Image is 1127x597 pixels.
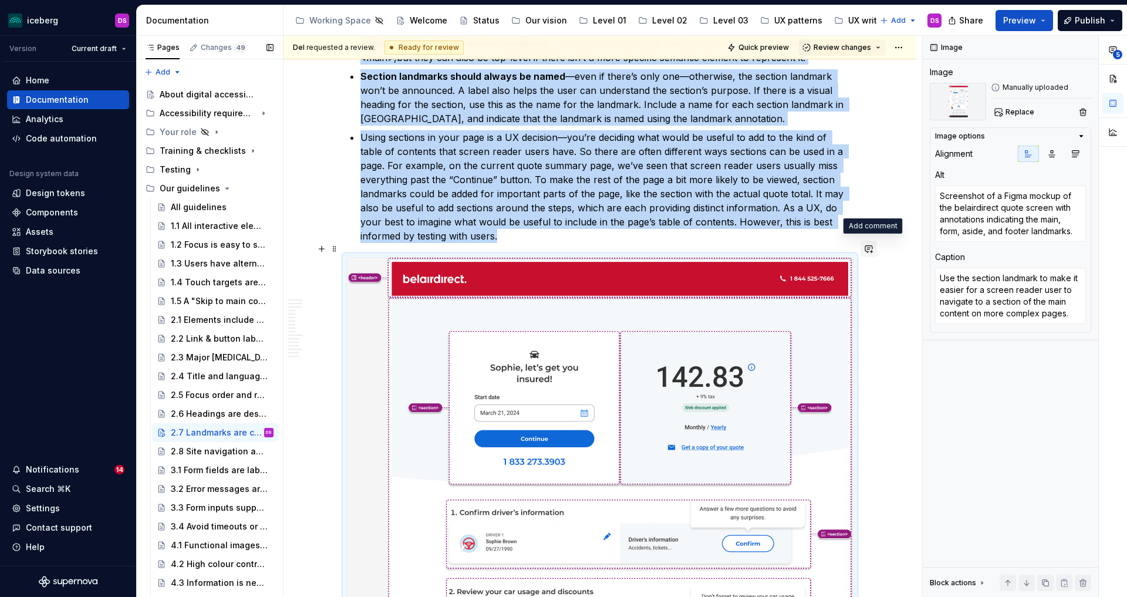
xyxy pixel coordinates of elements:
[384,41,464,55] div: Ready for review
[7,261,129,280] a: Data sources
[141,160,278,179] div: Testing
[891,16,906,25] span: Add
[26,464,79,475] div: Notifications
[26,75,49,86] div: Home
[1005,107,1034,117] span: Replace
[152,254,278,273] a: 1.3 Users have alternatives to complex gestures such as pinching, swiping and dragging
[9,169,79,178] div: Design system data
[293,43,375,52] span: requested a review.
[26,522,92,534] div: Contact support
[7,480,129,498] button: Search ⌘K
[293,43,305,52] span: Del
[201,43,247,52] div: Changes
[935,131,985,141] div: Image options
[7,184,129,203] a: Design tokens
[171,446,268,457] div: 2.8 Site navigation and UI are consistent
[930,66,953,78] div: Image
[171,276,268,288] div: 1.4 Touch targets are at least 24 x 24 pixels
[26,207,78,218] div: Components
[7,538,129,556] button: Help
[7,518,129,537] button: Contact support
[935,268,1086,324] textarea: Use the section landmark to make it easier for a screen reader user to navigate to a section of t...
[410,15,447,26] div: Welcome
[7,90,129,109] a: Documentation
[26,245,98,257] div: Storybook stories
[397,52,805,64] span: but they can also be top-level if there isn’t a more specific semantic element to represent it.
[959,15,983,26] span: Share
[152,404,278,423] a: 2.6 Headings are descriptive and structure the logic of the page
[507,11,572,30] a: Our vision
[26,483,70,495] div: Search ⌘K
[171,258,268,269] div: 1.3 Users have alternatives to complex gestures such as pinching, swiping and dragging
[160,126,197,138] div: Your role
[7,203,129,222] a: Components
[26,502,60,514] div: Settings
[171,521,268,532] div: 3.4 Avoid timeouts or enable user to extend time limits
[171,333,268,345] div: 2.2 Link & button labels clearly communicate purpose
[152,480,278,498] a: 3.2 Error messages are announced by a screen reader
[7,222,129,241] a: Assets
[171,295,268,307] div: 1.5 A "Skip to main content" link is available
[930,83,986,120] img: Screenshot of a Figma mockup of the belairdirect quote screen with annotations indicating the mai...
[152,273,278,292] a: 1.4 Touch targets are at least 24 x 24 pixels
[141,141,278,160] div: Training & checklists
[152,329,278,348] a: 2.2 Link & button labels clearly communicate purpose
[152,517,278,536] a: 3.4 Avoid timeouts or enable user to extend time limits
[152,311,278,329] a: 2.1 Elements include accessibility info in their code
[152,555,278,574] a: 4.2 High colour contrast is used for text, interactive elements, icons, diagrams
[160,89,257,100] div: About digital accessibility
[171,408,268,420] div: 2.6 Headings are descriptive and structure the logic of the page
[26,541,45,553] div: Help
[160,145,246,157] div: Training & checklists
[266,427,272,439] div: DS
[152,442,278,461] a: 2.8 Site navigation and UI are consistent
[152,423,278,442] a: 2.7 Landmarks are correctly specifiedDS
[152,235,278,254] a: 1.2 Focus is easy to see and follow
[1003,15,1036,26] span: Preview
[829,11,895,30] a: UX writing
[171,502,268,514] div: 3.3 Form inputs support placeholder hints, autofill, autocomplete and prefill
[1075,15,1105,26] span: Publish
[171,464,268,476] div: 3.1 Form fields are labelled and grouped in code
[930,578,976,588] div: Block actions
[171,577,268,589] div: 4.3 Information is never communicated with only visual cues
[27,15,58,26] div: iceberg
[26,187,85,199] div: Design tokens
[360,130,853,243] p: Using sections in your page is a UX decision—you’re deciding what would be useful to add to the k...
[171,539,268,551] div: 4.1 Functional images have descriptions, decorative images are skipped
[152,574,278,592] a: 4.3 Information is never communicated with only visual cues
[39,576,97,588] svg: Supernova Logo
[799,39,886,56] button: Review changes
[473,15,500,26] div: Status
[146,43,180,52] div: Pages
[935,148,973,160] div: Alignment
[360,69,853,126] p: —even if there’s only one—otherwise, the section landmark won’t be announced. A label also helps ...
[843,218,903,234] div: Add comment
[171,389,268,401] div: 2.5 Focus order and reading order are logical
[593,15,626,26] div: Level 01
[930,16,939,25] div: DS
[525,15,567,26] div: Our vision
[171,220,268,232] div: 1.1 All interactive elements are usable with a keyboard or mobile screen reader
[152,461,278,480] a: 3.1 Form fields are labelled and grouped in code
[26,113,63,125] div: Analytics
[72,44,117,53] span: Current draft
[876,12,920,29] button: Add
[160,183,220,194] div: Our guidelines
[7,499,129,518] a: Settings
[171,558,268,570] div: 4.2 High colour contrast is used for text, interactive elements, icons, diagrams
[774,15,822,26] div: UX patterns
[713,15,748,26] div: Level 03
[160,107,257,119] div: Accessibility requirements
[26,226,53,238] div: Assets
[171,352,268,363] div: 2.3 Major [MEDICAL_DATA] on a page are indicated to screen reader users
[633,11,692,30] a: Level 02
[574,11,631,30] a: Level 01
[152,536,278,555] a: 4.1 Functional images have descriptions, decorative images are skipped
[694,11,753,30] a: Level 03
[724,39,794,56] button: Quick preview
[814,43,871,52] span: Review changes
[171,314,268,326] div: 2.1 Elements include accessibility info in their code
[935,185,1086,242] textarea: Screenshot of a Figma mockup of the belairdirect quote screen with annotations indicating the mai...
[291,11,389,30] a: Working Space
